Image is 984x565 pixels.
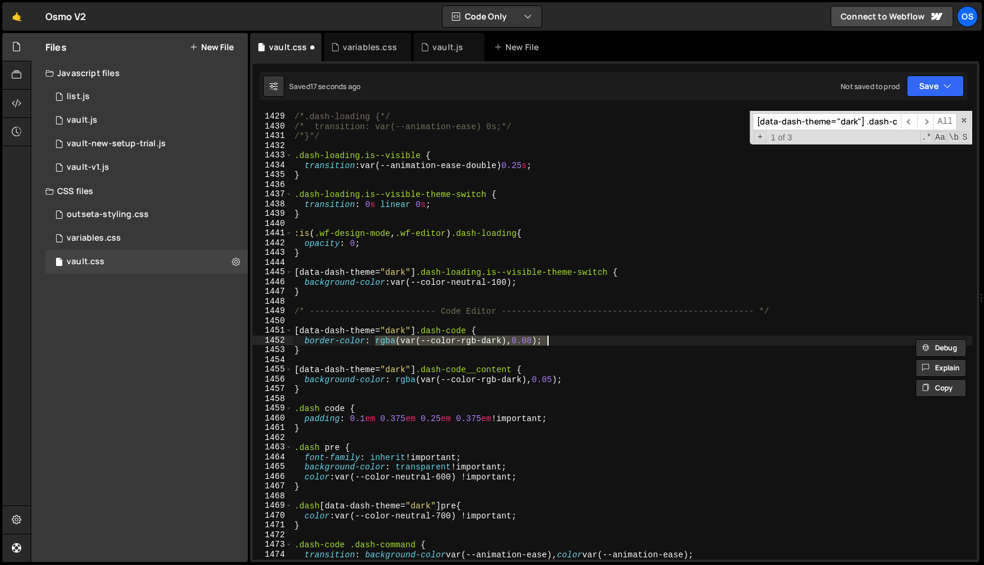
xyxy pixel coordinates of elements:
button: Code Only [442,6,542,27]
input: Search for [753,113,901,130]
div: 1441 [252,228,293,238]
div: 16596/45133.js [45,109,248,132]
div: vault.js [432,41,463,53]
div: 16596/45151.js [45,85,248,109]
div: 1459 [252,403,293,413]
div: 1438 [252,199,293,209]
button: Save [907,75,964,97]
div: New File [494,41,543,53]
span: Alt-Enter [933,113,957,130]
div: 1433 [252,150,293,160]
div: vault.css [269,41,307,53]
div: outseta-styling.css [67,209,149,220]
div: 1456 [252,375,293,385]
div: 1430 [252,121,293,132]
div: 1434 [252,160,293,170]
div: 1460 [252,413,293,423]
div: vault.css [67,257,104,267]
a: 🤙 [2,2,31,31]
div: 1442 [252,238,293,248]
div: 1455 [252,364,293,375]
div: 1462 [252,433,293,443]
a: Connect to Webflow [831,6,953,27]
div: 1472 [252,530,293,540]
span: CaseSensitive Search [934,132,946,143]
div: 1437 [252,189,293,199]
div: 1429 [252,111,293,121]
div: 17 seconds ago [310,81,360,91]
div: 1470 [252,511,293,521]
div: Saved [289,81,360,91]
div: 1432 [252,141,293,151]
div: 1451 [252,326,293,336]
div: 16596/45154.css [45,226,248,250]
div: 1466 [252,472,293,482]
div: 1436 [252,180,293,190]
div: 1446 [252,277,293,287]
span: Toggle Replace mode [754,132,766,143]
button: Explain [916,359,966,377]
div: 1453 [252,345,293,355]
div: 1469 [252,501,293,511]
div: 1443 [252,248,293,258]
div: 1448 [252,297,293,307]
div: 1435 [252,170,293,180]
span: ​ [917,113,934,130]
div: vault.js [67,115,97,126]
div: variables.css [343,41,397,53]
div: 1431 [252,131,293,141]
div: 1440 [252,219,293,229]
div: 1452 [252,336,293,346]
div: 1444 [252,258,293,268]
span: Search In Selection [961,132,969,143]
div: Javascript files [31,61,248,85]
div: 16596/45156.css [45,203,248,226]
div: vault-new-setup-trial.js [67,139,166,149]
div: 1458 [252,394,293,404]
div: 1454 [252,355,293,365]
a: Os [957,6,978,27]
div: 1447 [252,287,293,297]
div: 1461 [252,423,293,433]
div: 1468 [252,491,293,501]
div: vault-v1.js [67,162,109,173]
div: 1457 [252,384,293,394]
h2: Files [45,41,67,54]
div: 1474 [252,550,293,560]
div: list.js [67,91,90,102]
div: 1473 [252,540,293,550]
div: Osmo V2 [45,9,86,24]
div: Not saved to prod [841,81,900,91]
div: variables.css [67,233,121,244]
span: RegExp Search [920,132,933,143]
div: 16596/45132.js [45,156,248,179]
div: 1449 [252,306,293,316]
span: 1 of 3 [766,133,797,143]
div: 16596/45153.css [45,250,248,274]
button: Copy [916,379,966,397]
div: 1465 [252,462,293,472]
span: Whole Word Search [947,132,960,143]
span: ​ [901,113,917,130]
div: 1445 [252,267,293,277]
div: 1464 [252,452,293,462]
div: 1471 [252,520,293,530]
div: 1450 [252,316,293,326]
div: CSS files [31,179,248,203]
div: 1467 [252,481,293,491]
div: 16596/45152.js [45,132,248,156]
div: 1439 [252,209,293,219]
div: 1463 [252,442,293,452]
button: Debug [916,339,966,357]
button: New File [189,42,234,52]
